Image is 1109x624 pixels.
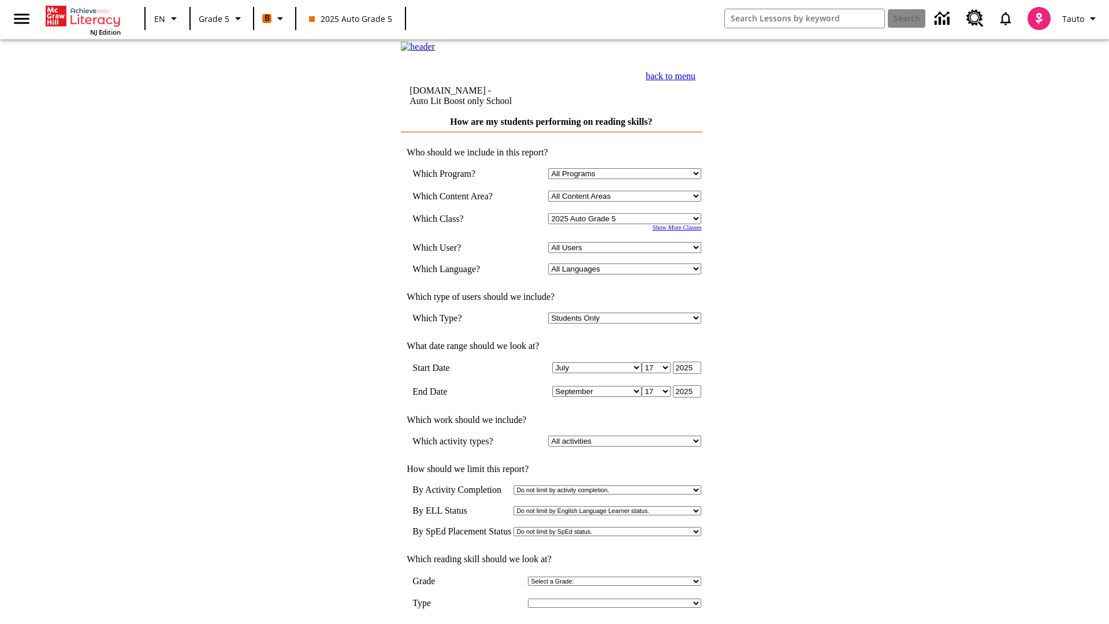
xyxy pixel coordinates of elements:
[46,3,121,36] div: Home
[412,213,509,224] td: Which Class?
[412,362,509,374] td: Start Date
[412,191,493,201] nobr: Which Content Area?
[5,2,39,36] button: Open side menu
[401,42,435,52] img: header
[401,464,701,474] td: How should we limit this report?
[653,224,702,231] a: Show More Classes
[646,71,695,81] a: back to menu
[401,341,701,351] td: What date range should we look at?
[412,576,445,586] td: Grade
[412,485,511,495] td: By Activity Completion
[412,168,509,179] td: Which Program?
[412,313,509,324] td: Which Type?
[410,96,512,106] nobr: Auto Lit Boost only School
[1028,7,1051,30] img: avatar image
[401,554,701,564] td: Which reading skill should we look at?
[412,526,511,537] td: By SpEd Placement Status
[1058,8,1104,29] button: Profile/Settings
[1021,3,1058,34] button: Select a new avatar
[412,506,511,516] td: By ELL Status
[401,147,701,158] td: Who should we include in this report?
[412,385,509,398] td: End Date
[412,263,509,274] td: Which Language?
[412,598,440,608] td: Type
[1062,13,1084,25] span: Tauto
[265,11,270,25] span: B
[412,242,509,253] td: Which User?
[199,13,229,25] span: Grade 5
[725,9,884,28] input: search field
[401,415,701,425] td: Which work should we include?
[90,28,121,36] span: NJ Edition
[194,8,250,29] button: Grade: Grade 5, Select a grade
[149,8,186,29] button: Language: EN, Select a language
[410,86,586,106] td: [DOMAIN_NAME] -
[450,117,652,127] a: How are my students performing on reading skills?
[154,13,165,25] span: EN
[928,3,959,35] a: Data Center
[991,3,1021,34] a: Notifications
[412,436,509,447] td: Which activity types?
[401,292,701,302] td: Which type of users should we include?
[309,13,392,25] span: 2025 Auto Grade 5
[959,3,991,34] a: Resource Center, Will open in new tab
[258,8,292,29] button: Boost Class color is orange. Change class color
